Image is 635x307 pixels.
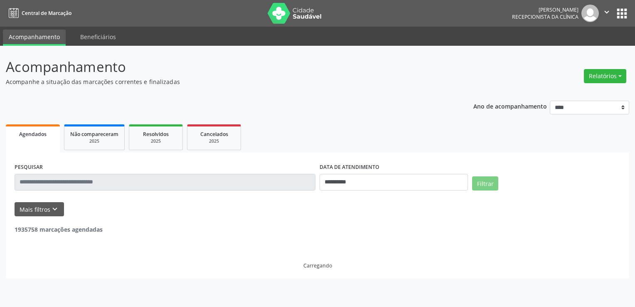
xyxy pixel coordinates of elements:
button: apps [615,6,629,21]
label: DATA DE ATENDIMENTO [320,161,379,174]
span: Resolvidos [143,131,169,138]
span: Central de Marcação [22,10,71,17]
button: Filtrar [472,176,498,191]
span: Agendados [19,131,47,138]
p: Ano de acompanhamento [473,101,547,111]
button: Mais filtroskeyboard_arrow_down [15,202,64,217]
a: Acompanhamento [3,30,66,46]
button: Relatórios [584,69,626,83]
div: 2025 [70,138,118,144]
button:  [599,5,615,22]
div: 2025 [135,138,177,144]
p: Acompanhe a situação das marcações correntes e finalizadas [6,77,442,86]
p: Acompanhamento [6,57,442,77]
strong: 1935758 marcações agendadas [15,225,103,233]
a: Beneficiários [74,30,122,44]
span: Não compareceram [70,131,118,138]
div: Carregando [303,262,332,269]
label: PESQUISAR [15,161,43,174]
a: Central de Marcação [6,6,71,20]
i: keyboard_arrow_down [50,205,59,214]
div: 2025 [193,138,235,144]
span: Recepcionista da clínica [512,13,578,20]
div: [PERSON_NAME] [512,6,578,13]
span: Cancelados [200,131,228,138]
i:  [602,7,611,17]
img: img [581,5,599,22]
